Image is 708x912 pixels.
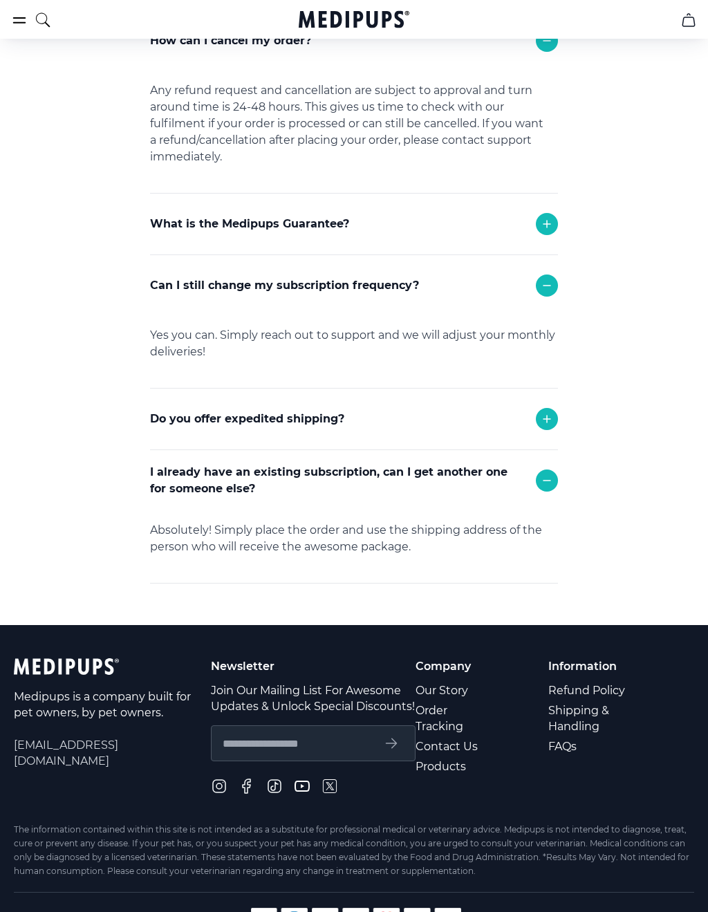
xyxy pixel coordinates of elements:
p: How can I cancel my order? [150,32,311,49]
p: Newsletter [211,658,416,674]
div: Absolutely! Simply place the order and use the shipping address of the person who will receive th... [150,511,558,583]
p: Can I still change my subscription frequency? [150,277,419,294]
div: Yes we do! Please reach out to support and we will try to accommodate any request. [150,449,558,521]
a: Shipping & Handling [548,700,663,736]
div: The information contained within this site is not intended as a substitute for professional medic... [14,823,694,878]
a: Order Tracking [416,700,499,736]
a: FAQs [548,736,663,756]
p: What is the Medipups Guarantee? [150,216,349,232]
p: Company [416,658,499,674]
a: Medipups [299,9,409,32]
p: Information [548,658,663,674]
p: Join Our Mailing List For Awesome Updates & Unlock Special Discounts! [211,682,416,714]
div: Any refund request and cancellation are subject to approval and turn around time is 24-48 hours. ... [150,71,558,193]
button: search [35,3,51,37]
button: cart [672,3,705,37]
button: burger-menu [11,12,28,28]
div: Yes you can. Simply reach out to support and we will adjust your monthly deliveries! [150,316,558,388]
a: Refund Policy [548,680,663,700]
p: Do you offer expedited shipping? [150,411,344,427]
div: If you received the wrong product or your product was damaged in transit, we will replace it with... [150,254,558,343]
a: Our Story [416,680,499,700]
span: [EMAIL_ADDRESS][DOMAIN_NAME] [14,737,211,769]
p: Medipups is a company built for pet owners, by pet owners. [14,689,194,720]
a: Contact Us [416,736,499,756]
a: Products [416,756,499,776]
p: I already have an existing subscription, can I get another one for someone else? [150,464,522,497]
